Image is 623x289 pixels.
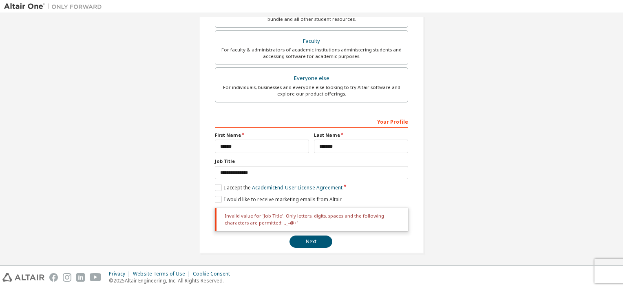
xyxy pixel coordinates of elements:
[76,273,85,282] img: linkedin.svg
[215,196,342,203] label: I would like to receive marketing emails from Altair
[49,273,58,282] img: facebook.svg
[90,273,102,282] img: youtube.svg
[220,36,403,47] div: Faculty
[215,184,342,191] label: I accept the
[220,73,403,84] div: Everyone else
[215,115,408,128] div: Your Profile
[215,208,408,231] div: Invalid value for 'Job Title'. Only letters, digits, spaces and the following characters are perm...
[109,271,133,277] div: Privacy
[215,132,309,138] label: First Name
[220,47,403,60] div: For faculty & administrators of academic institutions administering students and accessing softwa...
[4,2,106,11] img: Altair One
[252,184,342,191] a: Academic End-User License Agreement
[133,271,193,277] div: Website Terms of Use
[289,236,332,248] button: Next
[193,271,235,277] div: Cookie Consent
[109,277,235,284] p: © 2025 Altair Engineering, Inc. All Rights Reserved.
[314,132,408,138] label: Last Name
[215,158,408,165] label: Job Title
[220,84,403,97] div: For individuals, businesses and everyone else looking to try Altair software and explore our prod...
[2,273,44,282] img: altair_logo.svg
[63,273,71,282] img: instagram.svg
